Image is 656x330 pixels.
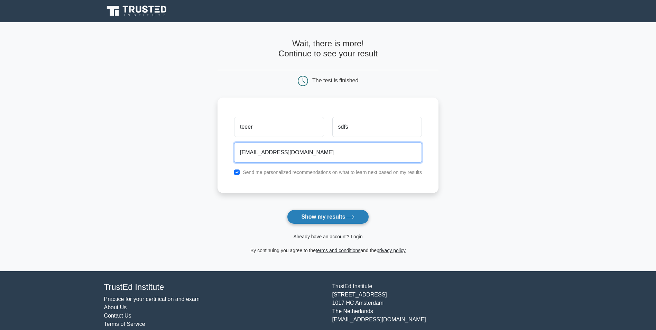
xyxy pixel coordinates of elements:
div: By continuing you agree to the and the [213,246,443,255]
h4: Wait, there is more! Continue to see your result [218,39,438,59]
a: Already have an account? Login [293,234,362,239]
a: About Us [104,304,127,310]
div: The test is finished [312,77,358,83]
input: Last name [332,117,422,137]
a: Terms of Service [104,321,145,327]
label: Send me personalized recommendations on what to learn next based on my results [243,169,422,175]
h4: TrustEd Institute [104,282,324,292]
input: First name [234,117,324,137]
a: terms and conditions [316,248,360,253]
a: Practice for your certification and exam [104,296,200,302]
a: Contact Us [104,313,131,319]
input: Email [234,143,422,163]
a: privacy policy [377,248,406,253]
button: Show my results [287,210,369,224]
